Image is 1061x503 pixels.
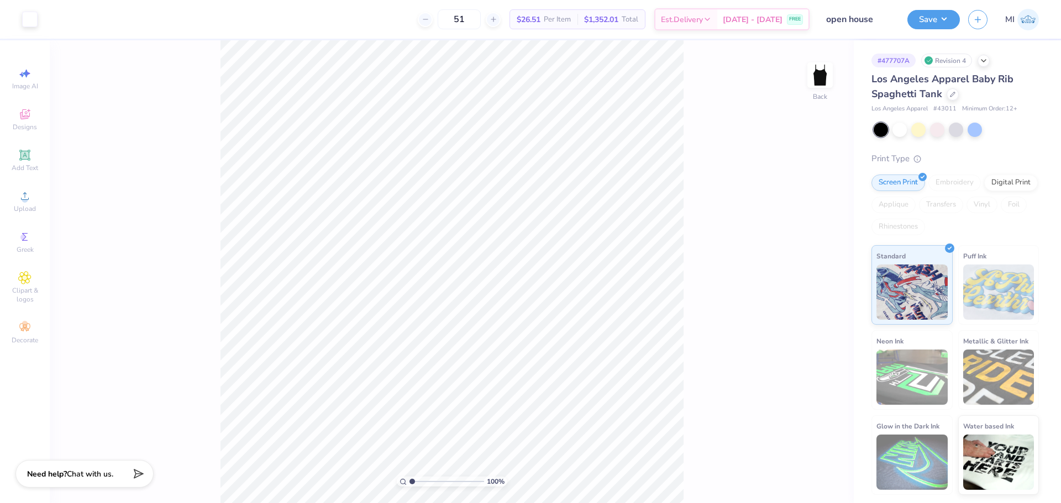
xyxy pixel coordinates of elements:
span: Per Item [544,14,571,25]
span: Chat with us. [67,469,113,479]
span: Decorate [12,336,38,345]
div: Digital Print [984,174,1038,191]
span: $1,352.01 [584,14,618,25]
img: Neon Ink [876,350,948,405]
img: Back [809,64,831,86]
span: Add Text [12,163,38,172]
img: Glow in the Dark Ink [876,435,948,490]
img: Metallic & Glitter Ink [963,350,1034,405]
div: Print Type [871,152,1039,165]
span: Est. Delivery [661,14,703,25]
span: Designs [13,123,37,131]
div: # 477707A [871,54,916,67]
span: Metallic & Glitter Ink [963,335,1028,347]
div: Foil [1001,197,1027,213]
img: Puff Ink [963,264,1034,320]
span: Puff Ink [963,250,986,262]
span: Los Angeles Apparel [871,104,928,114]
div: Back [813,92,827,102]
button: Save [907,10,960,29]
span: $26.51 [517,14,540,25]
span: MI [1005,13,1015,26]
span: [DATE] - [DATE] [723,14,782,25]
img: Ma. Isabella Adad [1017,9,1039,30]
div: Screen Print [871,174,925,191]
span: Neon Ink [876,335,904,347]
a: MI [1005,9,1039,30]
div: Revision 4 [921,54,972,67]
input: – – [438,9,481,29]
img: Water based Ink [963,435,1034,490]
input: Untitled Design [818,8,899,30]
span: Upload [14,204,36,213]
span: Clipart & logos [6,286,44,304]
span: Los Angeles Apparel Baby Rib Spaghetti Tank [871,72,1013,100]
div: Transfers [919,197,963,213]
strong: Need help? [27,469,67,479]
span: Water based Ink [963,420,1014,432]
div: Vinyl [967,197,997,213]
div: Embroidery [928,174,981,191]
span: 100 % [487,476,505,486]
span: FREE [789,15,801,23]
span: Total [622,14,638,25]
span: # 43011 [933,104,957,114]
img: Standard [876,264,948,320]
span: Standard [876,250,906,262]
div: Applique [871,197,916,213]
span: Glow in the Dark Ink [876,420,939,432]
div: Rhinestones [871,219,925,235]
span: Minimum Order: 12 + [962,104,1017,114]
span: Greek [17,245,34,254]
span: Image AI [12,82,38,91]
